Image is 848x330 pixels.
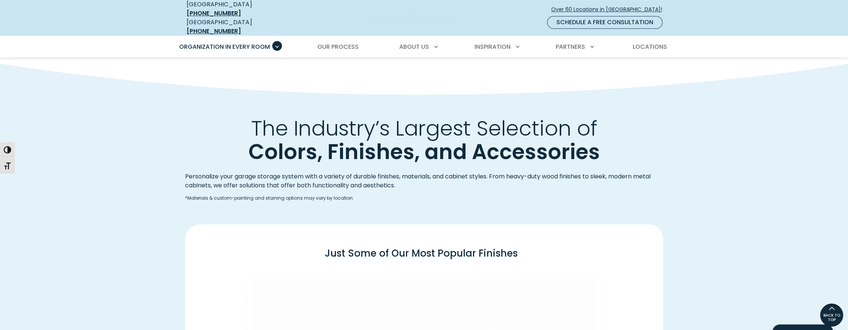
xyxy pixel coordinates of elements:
span: About Us [399,42,429,51]
span: The Industry’s Largest Selection of [251,113,597,143]
span: Partners [556,42,585,51]
a: BACK TO TOP [820,303,844,327]
a: Over 60 Locations in [GEOGRAPHIC_DATA]! [551,3,668,16]
span: *Materials & custom-painting and staining options may vary by location. [185,196,663,200]
nav: Primary Menu [174,37,674,57]
img: Closet Factory Logo [367,4,460,32]
span: BACK TO TOP [820,313,843,322]
span: Over 60 Locations in [GEOGRAPHIC_DATA]! [551,6,668,13]
a: [PHONE_NUMBER] [187,9,241,18]
a: [PHONE_NUMBER] [187,27,241,35]
a: Schedule a Free Consultation [547,16,663,29]
span: Our Process [317,42,359,51]
span: Locations [632,42,667,51]
p: Personalize your garage storage system with a variety of durable finishes, materials, and cabinet... [185,172,663,190]
span: Organization in Every Room [179,42,270,51]
h3: Just Some of Our Most Popular Finishes [185,242,657,264]
span: Inspiration [474,42,511,51]
span: Colors, Finishes, and Accessories [248,137,600,166]
div: [GEOGRAPHIC_DATA] [187,18,295,36]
